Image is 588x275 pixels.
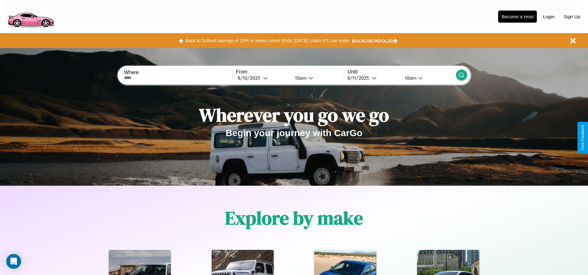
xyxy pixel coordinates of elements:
[183,36,351,45] button: Back to School savings of 20% in select cities! Ends [DATE] 10am PT.Use code:
[400,75,456,81] button: 10am
[6,254,21,269] div: Open Intercom Messenger
[124,70,232,75] label: Where
[540,11,558,22] button: Login
[292,75,308,81] div: 10am
[352,38,393,43] b: BACK2SCHOOL20
[236,69,344,75] label: From
[402,75,418,81] div: 10am
[238,75,263,81] div: 8 / 10 / 2025
[225,205,363,231] h1: Explore by make
[347,69,456,75] label: Until
[290,75,344,81] button: 10am
[236,75,290,81] button: 8/10/2025
[5,3,57,29] img: logo
[498,11,537,23] button: Become a Host
[561,11,583,22] button: Sign Up
[347,75,372,81] div: 8 / 11 / 2025
[581,125,585,150] div: Give Feedback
